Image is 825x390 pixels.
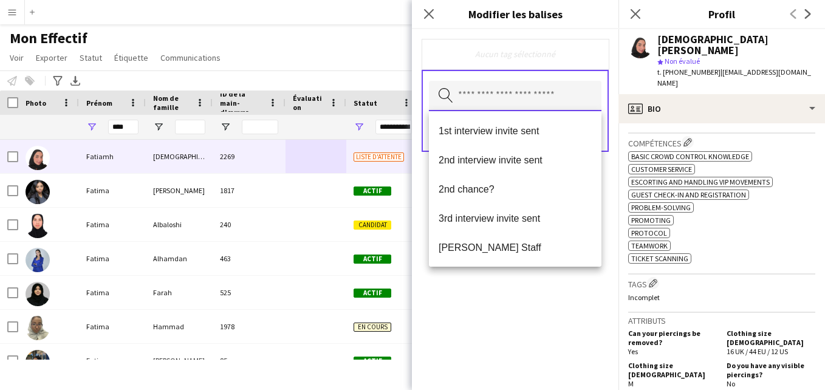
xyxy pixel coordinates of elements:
[727,361,815,379] h5: Do you have any visible piercings?
[628,361,717,379] h5: Clothing size [DEMOGRAPHIC_DATA]
[354,323,391,332] span: En cours
[146,276,213,309] div: Farah
[86,98,112,108] span: Prénom
[631,241,668,250] span: Teamwork
[354,98,377,108] span: Statut
[10,52,24,63] span: Voir
[439,125,592,137] span: 1st interview invite sent
[213,344,286,377] div: 85
[657,67,811,87] span: | [EMAIL_ADDRESS][DOMAIN_NAME]
[175,120,205,134] input: Nom de famille Entrée de filtre
[439,154,592,166] span: 2nd interview invite sent
[75,50,107,66] a: Statut
[80,52,102,63] span: Statut
[618,6,825,22] h3: Profil
[727,329,815,347] h5: Clothing size [DEMOGRAPHIC_DATA]
[631,177,770,186] span: Escorting and handling VIP movements
[109,50,153,66] a: Étiquette
[439,242,592,253] span: [PERSON_NAME] Staff
[631,165,692,174] span: Customer Service
[79,208,146,241] div: Fatima
[242,120,278,134] input: ID de la main-d'œuvre Entrée de filtre
[146,208,213,241] div: Albaloshi
[439,183,592,195] span: 2nd chance?
[628,347,638,356] span: Yes
[354,186,391,196] span: Actif
[354,289,391,298] span: Actif
[146,242,213,275] div: Alhamdan
[146,310,213,343] div: Hammad
[79,174,146,207] div: Fatima
[631,228,667,238] span: Protocol
[618,94,825,123] div: Bio
[213,242,286,275] div: 463
[220,89,264,117] span: ID de la main-d'œuvre
[213,140,286,173] div: 2269
[727,379,735,388] span: No
[10,29,87,47] span: Mon Effectif
[79,310,146,343] div: Fatima
[727,347,788,356] span: 16 UK / 44 EU / 12 US
[657,67,721,77] span: t. [PHONE_NUMBER]
[36,52,67,63] span: Exporter
[354,357,391,366] span: Actif
[79,344,146,377] div: Fatima
[68,74,83,88] app-action-btn: Exporter en XLSX
[160,52,221,63] span: Communications
[213,174,286,207] div: 1817
[354,121,365,132] button: Ouvrir le menu de filtre
[213,208,286,241] div: 240
[213,276,286,309] div: 525
[628,277,815,290] h3: Tags
[431,49,599,60] div: Aucun tag sélectionné
[354,221,391,230] span: Candidat
[26,282,50,306] img: Fatima Farah
[657,34,815,56] div: [DEMOGRAPHIC_DATA][PERSON_NAME]
[79,276,146,309] div: Fatima
[146,344,213,377] div: [PERSON_NAME]
[26,316,50,340] img: Fatima Hammad
[26,214,50,238] img: Fatima Albaloshi
[631,254,688,263] span: Ticket scanning
[26,350,50,374] img: Fatima Mohamed
[628,136,815,149] h3: Compétences
[108,120,139,134] input: Prénom Entrée de filtre
[354,255,391,264] span: Actif
[213,310,286,343] div: 1978
[631,190,746,199] span: Guest check-in and registration
[665,56,700,66] span: Non évalué
[26,248,50,272] img: Fatima Alhamdan
[220,121,231,132] button: Ouvrir le menu de filtre
[439,213,592,224] span: 3rd interview invite sent
[114,52,148,63] span: Étiquette
[631,216,671,225] span: Promoting
[153,94,191,112] span: Nom de famille
[26,98,46,108] span: Photo
[412,6,618,22] h3: Modifier les balises
[628,293,815,302] p: Incomplet
[50,74,65,88] app-action-btn: Filtres avancés
[156,50,225,66] a: Communications
[146,140,213,173] div: [DEMOGRAPHIC_DATA]
[628,315,815,326] h3: Attributs
[293,94,324,112] span: Évaluation
[31,50,72,66] a: Exporter
[5,50,29,66] a: Voir
[26,180,50,204] img: Fatima Ahmed
[146,174,213,207] div: [PERSON_NAME]
[79,242,146,275] div: Fatima
[79,140,146,173] div: Fatiamh
[631,152,749,161] span: Basic crowd control knowledge
[86,121,97,132] button: Ouvrir le menu de filtre
[631,203,691,212] span: problem-solving
[26,146,50,170] img: Fatiamh Alasmri
[628,379,634,388] span: M
[153,121,164,132] button: Ouvrir le menu de filtre
[354,152,404,162] span: Liste d'attente
[628,329,717,347] h5: Can your piercings be removed?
